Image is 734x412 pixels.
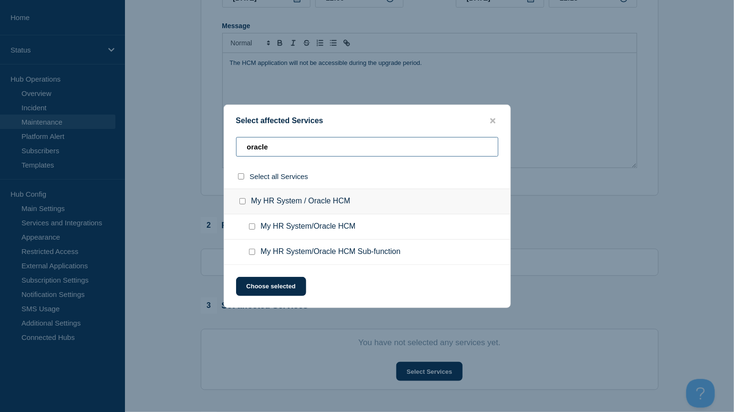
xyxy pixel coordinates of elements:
[239,198,246,204] input: My HR System / Oracle HCM checkbox
[236,277,306,296] button: Choose selected
[249,249,255,255] input: My HR System/Oracle HCM Sub-function checkbox
[261,222,356,232] span: My HR System/Oracle HCM
[238,173,244,180] input: select all checkbox
[261,247,401,257] span: My HR System/Oracle HCM Sub-function
[224,116,510,126] div: Select affected Services
[236,137,498,157] input: Search
[487,116,498,126] button: close button
[250,172,309,180] span: Select all Services
[249,223,255,230] input: My HR System/Oracle HCM checkbox
[224,189,510,214] div: My HR System / Oracle HCM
